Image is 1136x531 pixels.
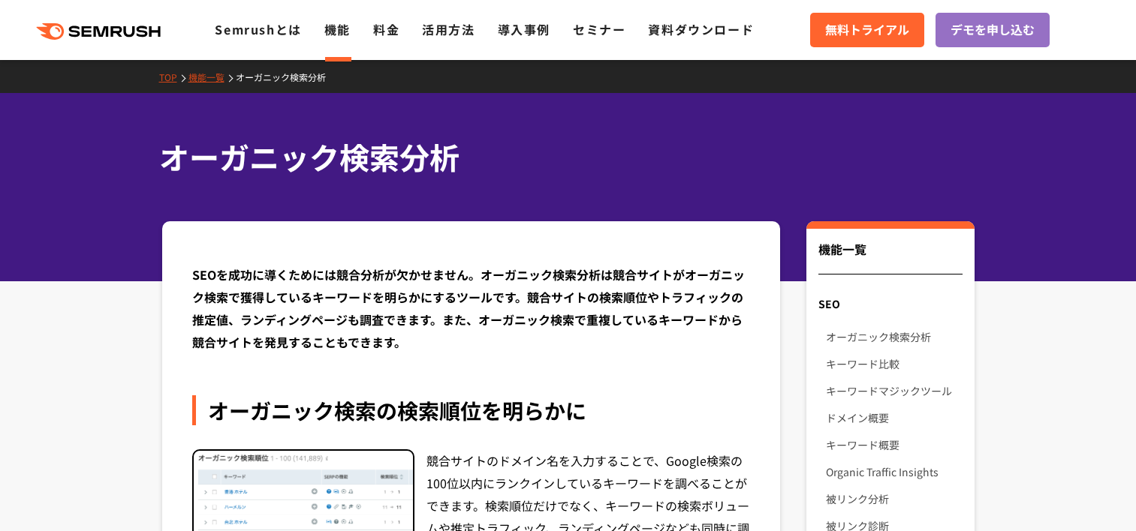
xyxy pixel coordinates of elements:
[826,431,962,458] a: キーワード概要
[810,13,924,47] a: 無料トライアル
[498,20,550,38] a: 導入事例
[573,20,625,38] a: セミナー
[159,135,963,179] h1: オーガニック検索分析
[422,20,475,38] a: 活用方法
[825,20,909,40] span: 無料トライアル
[826,377,962,404] a: キーワードマジックツール
[236,70,337,83] a: オーガニック検索分析
[818,240,962,274] div: 機能一覧
[648,20,754,38] a: 資料ダウンロード
[324,20,351,38] a: 機能
[192,263,751,353] div: SEOを成功に導くためには競合分析が欠かせません。オーガニック検索分析は競合サイトがオーガニック検索で獲得しているキーワードを明らかにするツールです。競合サイトの検索順位やトラフィックの推定値、...
[826,350,962,377] a: キーワード比較
[159,70,188,83] a: TOP
[936,13,1050,47] a: デモを申し込む
[806,290,974,317] div: SEO
[826,458,962,485] a: Organic Traffic Insights
[215,20,301,38] a: Semrushとは
[826,485,962,512] a: 被リンク分析
[826,404,962,431] a: ドメイン概要
[373,20,399,38] a: 料金
[826,323,962,350] a: オーガニック検索分析
[188,70,236,83] a: 機能一覧
[192,395,751,425] div: オーガニック検索の検索順位を明らかに
[951,20,1035,40] span: デモを申し込む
